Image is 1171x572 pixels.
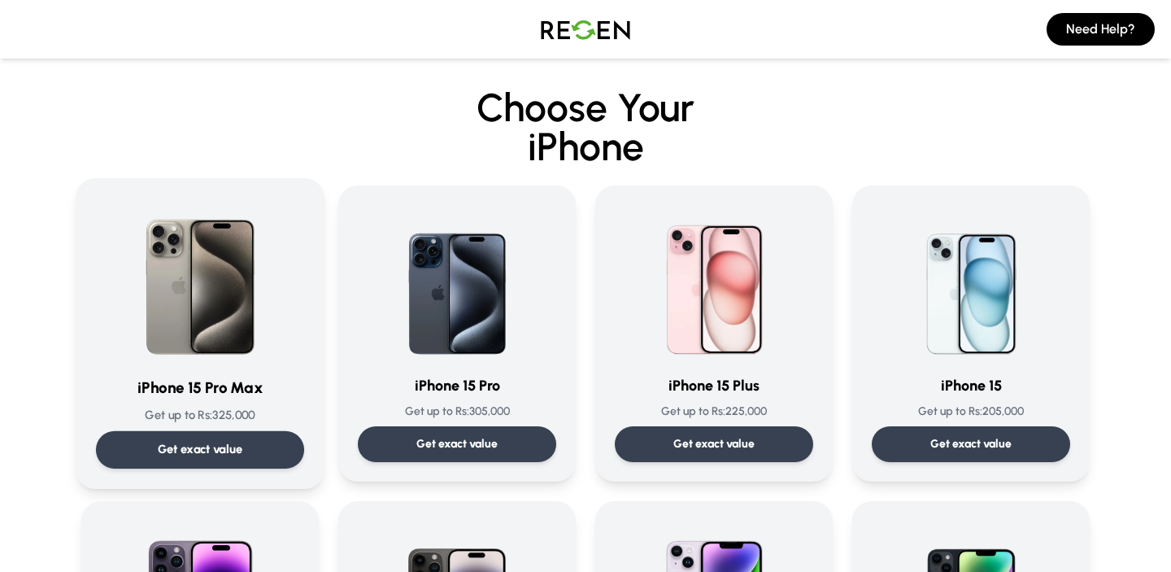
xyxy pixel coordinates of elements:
p: Get exact value [673,436,755,452]
img: Logo [529,7,642,52]
p: Get exact value [158,441,243,458]
p: Get up to Rs: 225,000 [615,404,813,420]
h3: iPhone 15 Pro [358,374,556,397]
p: Get up to Rs: 325,000 [96,407,304,424]
h3: iPhone 15 Pro Max [96,377,304,400]
p: Get up to Rs: 305,000 [358,404,556,420]
p: Get up to Rs: 205,000 [872,404,1070,420]
img: iPhone 15 Pro [379,205,535,361]
img: iPhone 15 [893,205,1049,361]
h3: iPhone 15 Plus [615,374,813,397]
img: iPhone 15 Plus [636,205,792,361]
p: Get exact value [416,436,498,452]
p: Get exact value [930,436,1012,452]
button: Need Help? [1047,13,1155,46]
img: iPhone 15 Pro Max [118,199,282,363]
span: iPhone [81,127,1090,166]
h3: iPhone 15 [872,374,1070,397]
span: Choose Your [477,84,694,131]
